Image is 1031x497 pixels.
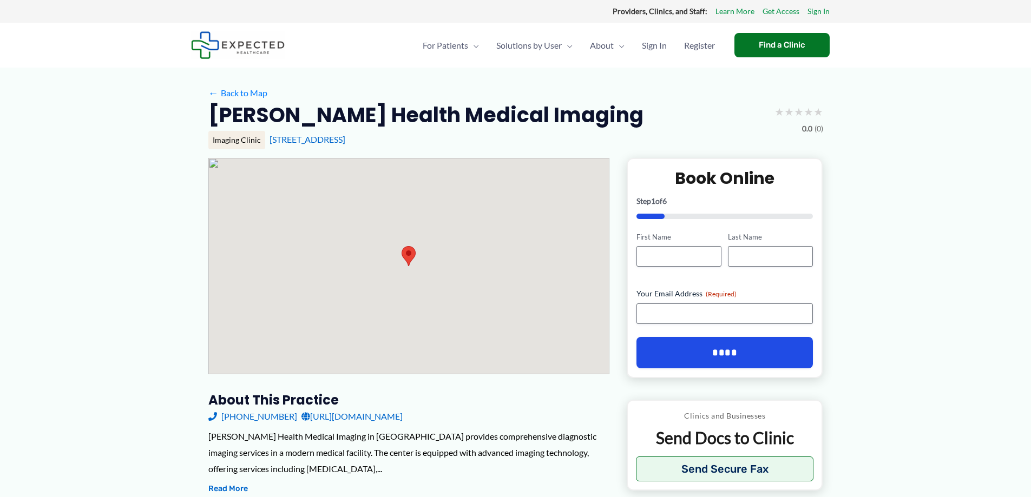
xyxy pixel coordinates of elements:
a: [PHONE_NUMBER] [208,408,297,425]
span: Menu Toggle [468,26,479,64]
h2: [PERSON_NAME] Health Medical Imaging [208,102,643,128]
a: For PatientsMenu Toggle [414,26,488,64]
a: Learn More [715,4,754,18]
label: Last Name [728,232,813,242]
span: Menu Toggle [614,26,625,64]
span: 1 [651,196,655,206]
span: ★ [774,102,784,122]
span: (0) [815,122,823,136]
a: Get Access [763,4,799,18]
label: Your Email Address [636,288,813,299]
nav: Primary Site Navigation [414,26,724,64]
span: Sign In [642,26,667,64]
span: (Required) [706,290,737,298]
p: Send Docs to Clinic [636,427,814,448]
span: Solutions by User [496,26,562,64]
a: AboutMenu Toggle [581,26,633,64]
button: Send Secure Fax [636,456,814,481]
span: ← [208,88,219,98]
a: Find a Clinic [734,33,830,57]
div: [PERSON_NAME] Health Medical Imaging in [GEOGRAPHIC_DATA] provides comprehensive diagnostic imagi... [208,428,609,476]
a: ←Back to Map [208,85,267,101]
span: ★ [804,102,813,122]
div: Imaging Clinic [208,131,265,149]
span: Register [684,26,715,64]
span: For Patients [423,26,468,64]
a: [STREET_ADDRESS] [270,134,345,144]
a: Sign In [807,4,830,18]
p: Clinics and Businesses [636,409,814,423]
a: Register [675,26,724,64]
span: Menu Toggle [562,26,573,64]
span: 0.0 [802,122,812,136]
span: 6 [662,196,667,206]
span: ★ [813,102,823,122]
a: [URL][DOMAIN_NAME] [301,408,403,425]
span: About [590,26,614,64]
h2: Book Online [636,168,813,189]
button: Read More [208,482,248,495]
label: First Name [636,232,721,242]
a: Sign In [633,26,675,64]
span: ★ [794,102,804,122]
img: Expected Healthcare Logo - side, dark font, small [191,31,285,59]
span: ★ [784,102,794,122]
h3: About this practice [208,392,609,408]
strong: Providers, Clinics, and Staff: [613,6,707,16]
p: Step of [636,197,813,205]
a: Solutions by UserMenu Toggle [488,26,581,64]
